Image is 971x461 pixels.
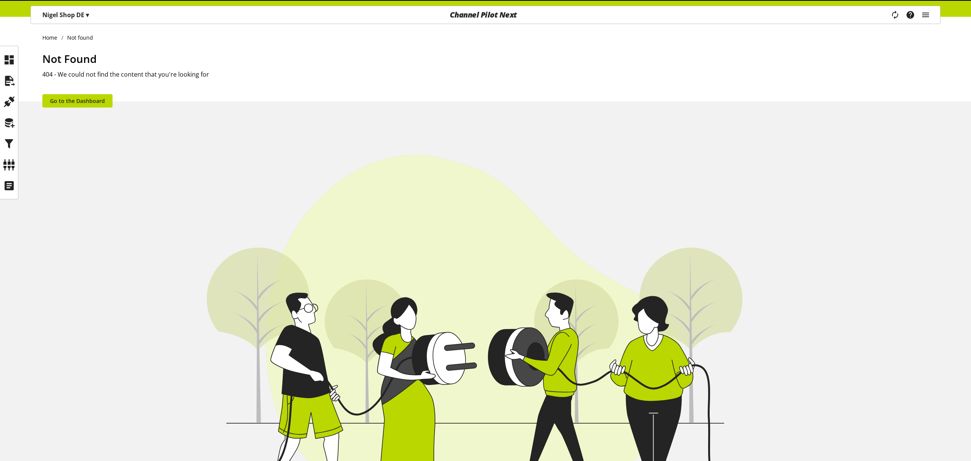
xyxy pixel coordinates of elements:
span: ▾ [86,11,89,19]
a: Home [42,34,61,42]
a: Go to the Dashboard [42,94,113,108]
span: Not Found [42,51,97,66]
p: Nigel Shop DE [42,10,89,19]
span: Go to the Dashboard [50,97,105,105]
nav: main navigation [31,6,940,24]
